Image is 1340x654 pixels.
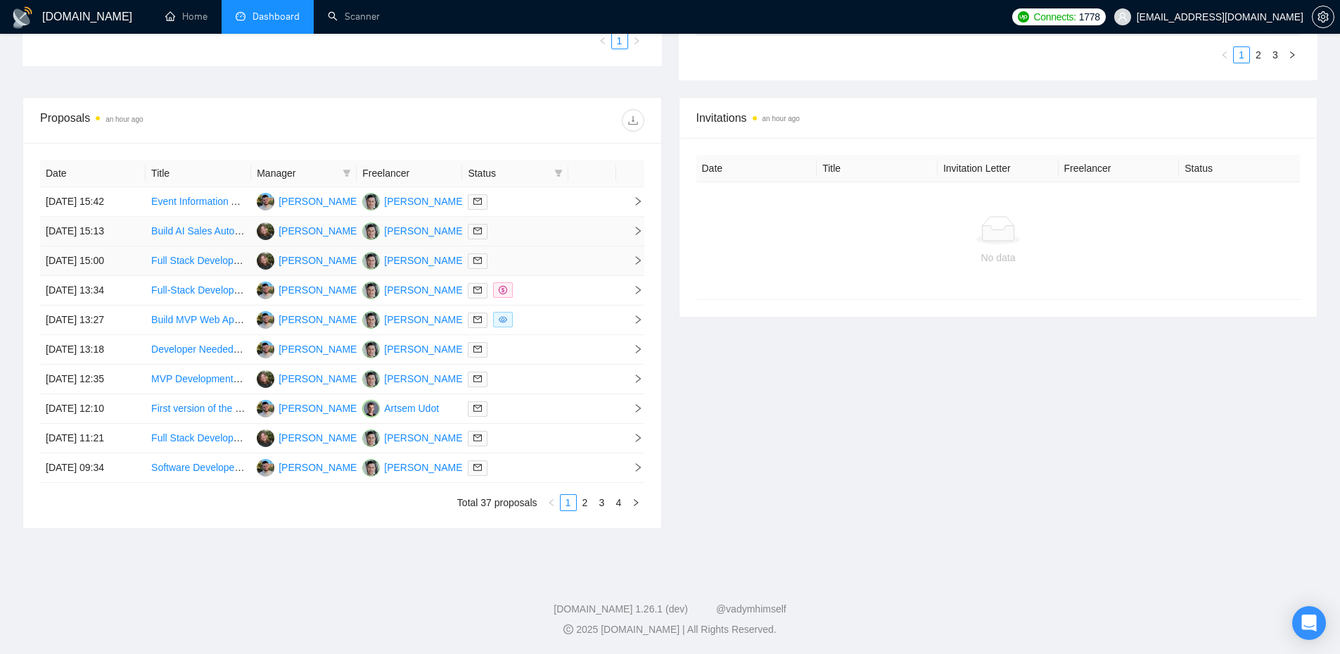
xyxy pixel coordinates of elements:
[362,432,465,443] a: YN[PERSON_NAME]
[151,403,286,414] a: First version of the app (MVP)”
[473,375,482,383] span: mail
[40,246,146,276] td: [DATE] 15:00
[362,254,465,265] a: YN[PERSON_NAME]
[696,109,1301,127] span: Invitations
[599,37,607,45] span: left
[146,453,251,483] td: Software Developer (AI + Full Stack)
[362,372,465,384] a: YN[PERSON_NAME]
[257,195,359,206] a: AK[PERSON_NAME]
[40,160,146,187] th: Date
[279,430,359,446] div: [PERSON_NAME]
[622,344,643,354] span: right
[560,494,577,511] li: 1
[257,372,359,384] a: HH[PERSON_NAME]
[627,494,644,511] li: Next Page
[384,223,465,239] div: [PERSON_NAME]
[611,494,627,511] li: 4
[257,222,274,240] img: HH
[543,494,560,511] button: left
[1268,47,1283,63] a: 3
[938,155,1059,182] th: Invitation Letter
[473,345,482,353] span: mail
[257,343,359,354] a: AK[PERSON_NAME]
[362,311,380,329] img: YN
[279,341,359,357] div: [PERSON_NAME]
[622,433,643,443] span: right
[151,462,311,473] a: Software Developer (AI + Full Stack)
[146,335,251,365] td: Developer Needed to Build Turbocharger Booking Platform (MVP)
[151,255,350,266] a: Full Stack Developer for AI Agents Integration
[473,286,482,294] span: mail
[257,459,274,477] img: AK
[279,223,359,239] div: [PERSON_NAME]
[40,217,146,246] td: [DATE] 15:13
[362,252,380,270] img: YN
[623,115,644,126] span: download
[547,498,556,507] span: left
[612,33,627,49] a: 1
[257,254,359,265] a: HH[PERSON_NAME]
[622,196,643,206] span: right
[146,365,251,394] td: MVP Development: AI-Powered Document Summary & Q&A Platform
[594,32,611,49] li: Previous Page
[473,315,482,324] span: mail
[384,460,465,475] div: [PERSON_NAME]
[40,109,342,132] div: Proposals
[257,165,337,181] span: Manager
[622,463,643,472] span: right
[279,282,359,298] div: [PERSON_NAME]
[279,253,359,268] div: [PERSON_NAME]
[1018,11,1029,23] img: upwork-logo.png
[554,169,563,177] span: filter
[1284,46,1301,63] li: Next Page
[257,252,274,270] img: HH
[40,453,146,483] td: [DATE] 09:34
[362,429,380,447] img: YN
[151,432,492,444] a: Full Stack Developer for AI Speech to Action Automation MVP (NDA Required)
[362,370,380,388] img: YN
[257,284,359,295] a: AK[PERSON_NAME]
[384,194,465,209] div: [PERSON_NAME]
[473,463,482,472] span: mail
[457,494,537,511] li: Total 37 proposals
[563,624,573,634] span: copyright
[362,195,465,206] a: YN[PERSON_NAME]
[594,32,611,49] button: left
[1312,11,1334,23] a: setting
[622,109,644,132] button: download
[473,404,482,413] span: mail
[362,313,465,325] a: YN[PERSON_NAME]
[257,225,359,236] a: HH[PERSON_NAME]
[151,314,492,325] a: Build MVP Web App — Personalized Email Opener Generator (Next.js, Stripe)
[279,401,359,416] div: [PERSON_NAME]
[40,424,146,453] td: [DATE] 11:21
[257,313,359,325] a: AK[PERSON_NAME]
[146,246,251,276] td: Full Stack Developer for AI Agents Integration
[561,495,576,510] a: 1
[279,194,359,209] div: [PERSON_NAME]
[257,370,274,388] img: HH
[716,603,786,615] a: @vadymhimself
[594,494,611,511] li: 3
[165,11,208,23] a: homeHome
[146,394,251,424] td: First version of the app (MVP)”
[1292,606,1326,640] div: Open Intercom Messenger
[146,217,251,246] td: Build AI Sales Automation & Lead Generation System for Precision Manufacturing
[627,494,644,511] button: right
[1059,155,1180,182] th: Freelancer
[577,494,594,511] li: 2
[1288,51,1296,59] span: right
[554,603,688,615] a: [DOMAIN_NAME] 1.26.1 (dev)
[384,253,465,268] div: [PERSON_NAME]
[1118,12,1128,22] span: user
[236,11,245,21] span: dashboard
[696,155,817,182] th: Date
[622,226,643,236] span: right
[362,193,380,210] img: YN
[146,276,251,306] td: Full-Stack Developer to Launch SaaS Marketing Product (MVP)
[1220,51,1229,59] span: left
[343,169,351,177] span: filter
[151,284,429,296] a: Full-Stack Developer to Launch SaaS Marketing Product (MVP)
[257,461,359,472] a: AK[PERSON_NAME]
[384,430,465,446] div: [PERSON_NAME]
